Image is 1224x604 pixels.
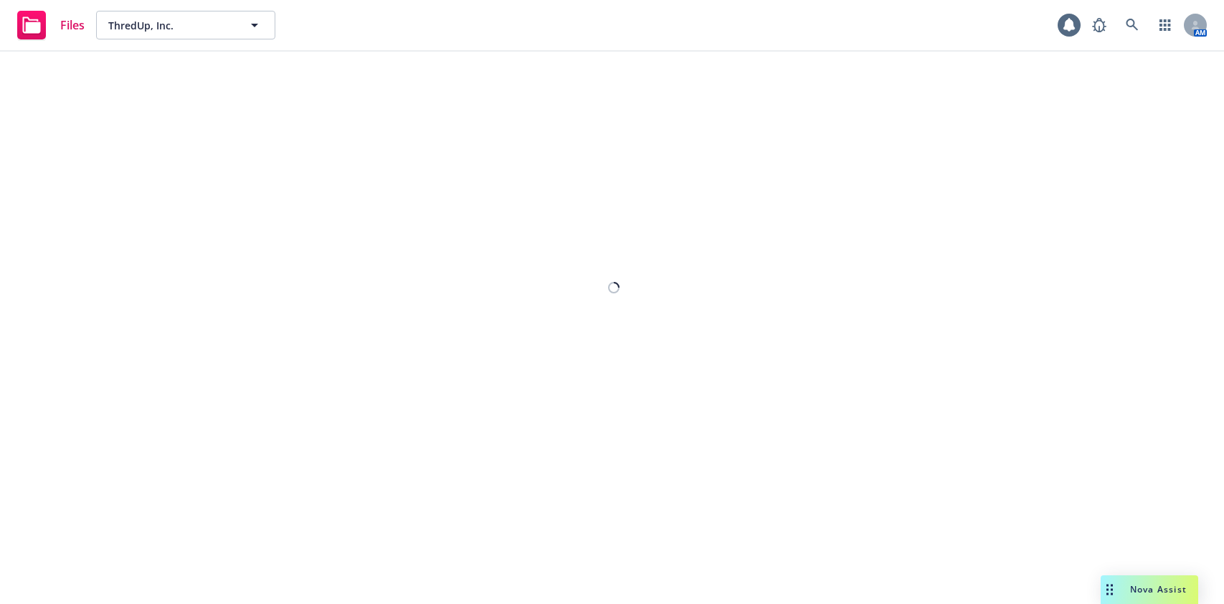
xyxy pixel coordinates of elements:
[1118,11,1147,39] a: Search
[11,5,90,45] a: Files
[1130,583,1187,595] span: Nova Assist
[1085,11,1114,39] a: Report a Bug
[1101,575,1119,604] div: Drag to move
[1151,11,1180,39] a: Switch app
[96,11,275,39] button: ThredUp, Inc.
[60,19,85,31] span: Files
[1101,575,1198,604] button: Nova Assist
[108,18,232,33] span: ThredUp, Inc.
